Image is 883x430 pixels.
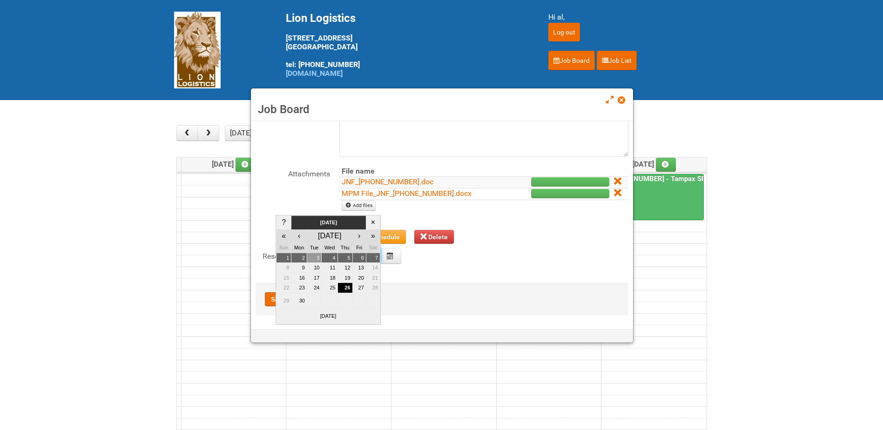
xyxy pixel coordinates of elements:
[276,253,291,263] td: 1
[276,243,291,253] td: Sun
[548,12,709,23] div: Hi al,
[212,160,256,168] span: [DATE]
[308,230,351,242] div: [DATE]
[366,253,380,263] td: 7
[337,263,352,273] td: 12
[352,273,366,283] td: 20
[307,263,322,273] td: 10
[602,174,704,221] a: [PHONE_NUMBER] - Tampax SPIT
[337,273,352,283] td: 19
[276,273,291,283] td: 15
[337,243,352,253] td: Thu
[286,69,343,78] a: [DOMAIN_NAME]
[354,230,365,242] div: ›
[352,283,366,293] td: 27
[291,243,307,253] td: Mon
[276,283,291,293] td: 22
[258,102,626,116] h3: Job Board
[322,283,337,293] td: 25
[656,158,676,172] a: Add an event
[339,92,628,157] textarea: JNF - 9/26
[367,217,379,228] div: ×
[256,249,330,262] label: Reschedule For Date
[236,158,256,172] a: Add an event
[291,216,366,229] td: [DATE]
[548,23,580,41] input: Log out
[291,283,307,293] td: 23
[265,292,291,306] button: Save
[414,230,454,244] button: Delete
[291,273,307,283] td: 16
[292,230,306,242] div: ‹
[366,273,380,283] td: 21
[632,160,676,168] span: [DATE]
[291,253,307,263] td: 2
[276,263,291,273] td: 8
[322,263,337,273] td: 11
[307,253,322,263] td: 3
[366,243,380,253] td: Sat
[174,12,221,88] img: Lion Logistics
[603,175,714,183] a: [PHONE_NUMBER] - Tampax SPIT
[277,217,290,228] div: ?
[337,253,352,263] td: 5
[342,189,472,198] a: MPM File_JNF_[PHONE_NUMBER].docx
[352,263,366,273] td: 13
[352,243,366,253] td: Fri
[366,263,380,273] td: 14
[307,283,322,293] td: 24
[342,177,433,186] a: JNF_[PHONE_NUMBER].doc
[174,45,221,54] a: Lion Logistics
[307,243,322,253] td: Tue
[352,253,366,263] td: 6
[225,125,256,141] button: [DATE]
[342,201,376,211] a: Add files
[276,293,291,309] td: 29
[366,283,380,293] td: 28
[256,166,330,180] label: Attachments
[291,263,307,273] td: 9
[339,166,498,177] th: File name
[322,273,337,283] td: 18
[307,273,322,283] td: 17
[286,12,356,25] span: Lion Logistics
[276,309,380,324] td: [DATE]
[286,12,525,78] div: [STREET_ADDRESS] [GEOGRAPHIC_DATA] tel: [PHONE_NUMBER]
[367,230,379,242] div: »
[322,243,337,253] td: Wed
[322,253,337,263] td: 4
[381,249,401,264] button: Calendar
[277,230,290,242] div: «
[597,51,637,70] a: Job List
[548,51,595,70] a: Job Board
[337,283,352,293] td: 26
[291,293,307,309] td: 30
